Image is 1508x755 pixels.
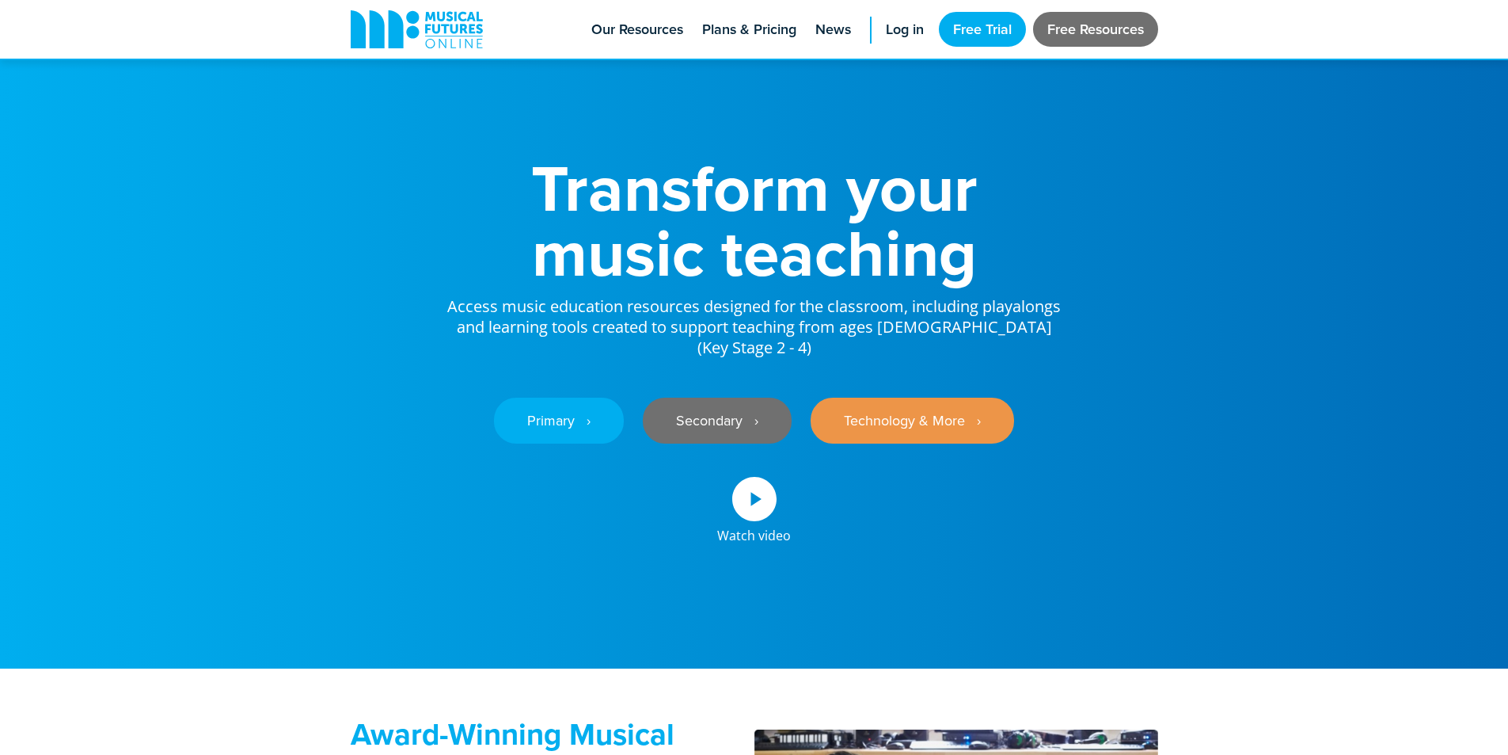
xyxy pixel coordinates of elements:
a: Technology & More ‎‏‏‎ ‎ › [811,398,1014,444]
a: Free Resources [1033,12,1158,47]
p: Access music education resources designed for the classroom, including playalongs and learning to... [446,285,1063,358]
h1: Transform your music teaching [446,155,1063,285]
a: Primary ‎‏‏‎ ‎ › [494,398,624,444]
a: Secondary ‎‏‏‎ ‎ › [643,398,792,444]
span: Plans & Pricing [702,19,796,40]
span: News [815,19,851,40]
div: Watch video [717,521,791,542]
a: Free Trial [939,12,1026,47]
span: Log in [886,19,924,40]
span: Our Resources [591,19,683,40]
